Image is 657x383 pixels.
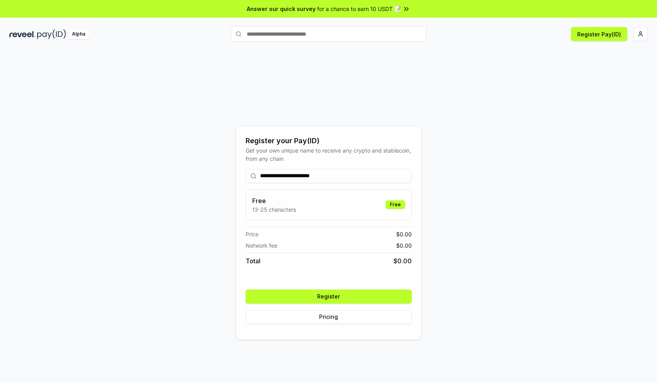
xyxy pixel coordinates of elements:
img: pay_id [37,29,66,39]
span: $ 0.00 [396,241,412,250]
span: Network fee [246,241,277,250]
div: Alpha [68,29,90,39]
p: 13-25 characters [252,205,296,214]
div: Register your Pay(ID) [246,135,412,146]
h3: Free [252,196,296,205]
span: Total [246,256,260,266]
span: for a chance to earn 10 USDT 📝 [317,5,401,13]
button: Register [246,289,412,304]
img: reveel_dark [9,29,36,39]
span: $ 0.00 [393,256,412,266]
button: Pricing [246,310,412,324]
button: Register Pay(ID) [571,27,627,41]
span: Answer our quick survey [247,5,316,13]
div: Free [386,200,405,209]
span: $ 0.00 [396,230,412,238]
span: Price [246,230,258,238]
div: Get your own unique name to receive any crypto and stablecoin, from any chain [246,146,412,163]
